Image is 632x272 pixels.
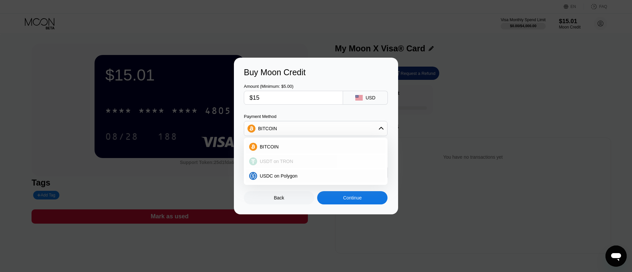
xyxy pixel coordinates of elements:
[244,191,314,204] div: Back
[258,126,277,131] div: BITCOIN
[343,195,362,200] div: Continue
[605,245,627,267] iframe: Button to launch messaging window, conversation in progress
[244,68,388,77] div: Buy Moon Credit
[244,84,343,89] div: Amount (Minimum: $5.00)
[260,144,279,149] span: BITCOIN
[246,155,386,168] div: USDT on TRON
[366,95,376,100] div: USD
[249,91,337,104] input: $0.00
[260,159,293,164] span: USDT on TRON
[274,195,284,200] div: Back
[246,140,386,153] div: BITCOIN
[244,114,387,119] div: Payment Method
[244,122,387,135] div: BITCOIN
[260,173,298,179] span: USDC on Polygon
[246,169,386,183] div: USDC on Polygon
[317,191,387,204] div: Continue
